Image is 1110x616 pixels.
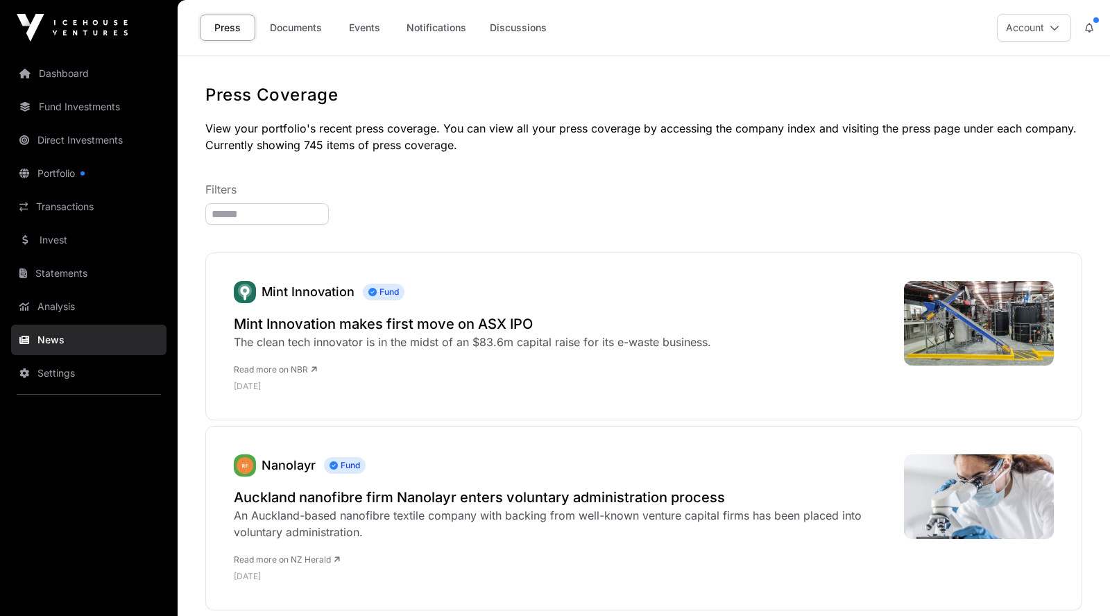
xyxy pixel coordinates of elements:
img: H7AB3QAHWVAUBGCTYQCTPUHQDQ.jpg [904,454,1054,539]
a: Discussions [481,15,556,41]
a: Fund Investments [11,92,166,122]
a: Portfolio [11,158,166,189]
a: Mint Innovation makes first move on ASX IPO [234,314,711,334]
a: Read more on NBR [234,364,317,375]
a: Mint Innovation [234,281,256,303]
a: Notifications [398,15,475,41]
div: The clean tech innovator is in the midst of an $83.6m capital raise for its e-waste business. [234,334,711,350]
h1: Press Coverage [205,84,1082,106]
iframe: Chat Widget [1041,549,1110,616]
p: View your portfolio's recent press coverage. You can view all your press coverage by accessing th... [205,120,1082,153]
a: Statements [11,258,166,289]
button: Account [997,14,1071,42]
a: News [11,325,166,355]
a: Direct Investments [11,125,166,155]
a: Read more on NZ Herald [234,554,340,565]
span: Fund [363,284,404,300]
a: Invest [11,225,166,255]
img: revolution-fibres208.png [234,454,256,477]
p: Filters [205,181,1082,198]
a: Dashboard [11,58,166,89]
a: Analysis [11,291,166,322]
p: [DATE] [234,381,711,392]
a: Mint Innovation [262,284,355,299]
a: Documents [261,15,331,41]
a: Transactions [11,191,166,222]
a: Press [200,15,255,41]
p: [DATE] [234,571,890,582]
div: An Auckland-based nanofibre textile company with backing from well-known venture capital firms ha... [234,507,890,540]
img: mint-innovation-hammer-mill-.jpeg [904,281,1054,366]
a: Events [336,15,392,41]
img: Icehouse Ventures Logo [17,14,128,42]
a: Nanolayr [234,454,256,477]
a: Settings [11,358,166,388]
a: Nanolayr [262,458,316,472]
span: Fund [324,457,366,474]
img: Mint.svg [234,281,256,303]
a: Auckland nanofibre firm Nanolayr enters voluntary administration process [234,488,890,507]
